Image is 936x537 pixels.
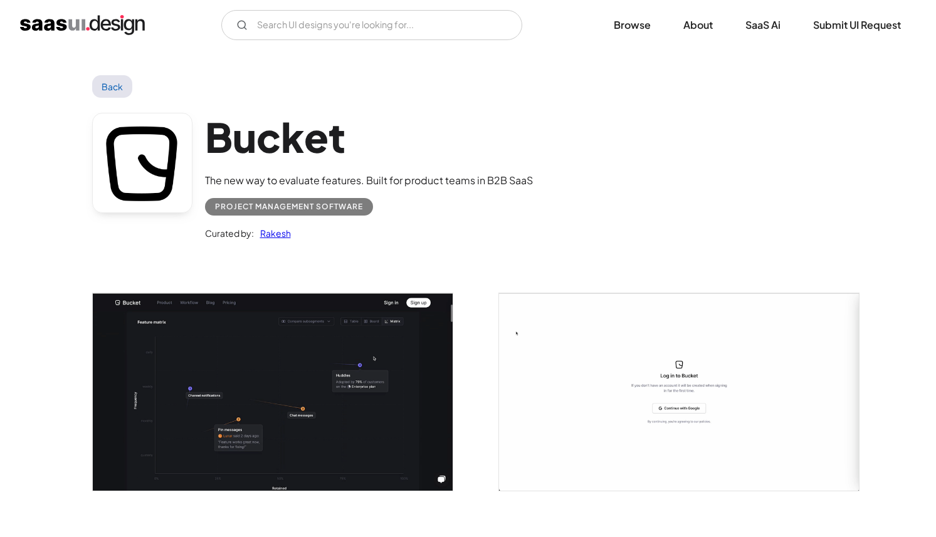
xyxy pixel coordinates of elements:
div: The new way to evaluate features. Built for product teams in B2B SaaS [205,173,533,188]
a: Browse [599,11,666,39]
a: open lightbox [93,293,453,490]
img: 65b73cfd80c184325a7c3f91_bucket%20Home%20Screen.png [93,293,453,490]
a: Rakesh [254,226,291,241]
a: About [668,11,728,39]
a: home [20,15,145,35]
div: Curated by: [205,226,254,241]
div: Project Management Software [215,199,363,214]
a: open lightbox [499,293,859,490]
form: Email Form [221,10,522,40]
input: Search UI designs you're looking for... [221,10,522,40]
h1: Bucket [205,113,533,161]
a: SaaS Ai [730,11,796,39]
img: 65b73cfc7771d0b8c89ad3ef_bucket%20Login%20screen.png [499,293,859,490]
a: Back [92,75,133,98]
a: Submit UI Request [798,11,916,39]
